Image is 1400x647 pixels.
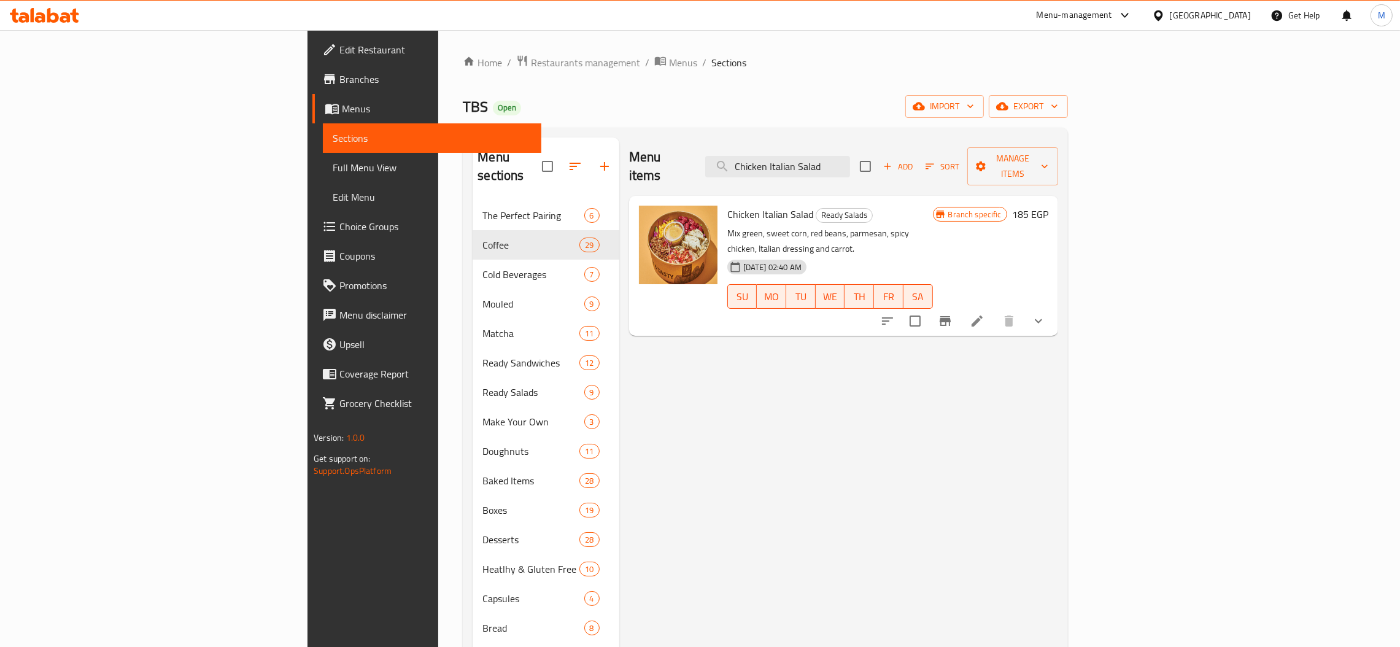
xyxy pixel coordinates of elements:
div: Heatlhy & Gluten Free10 [473,554,619,584]
div: items [579,355,599,370]
button: FR [874,284,903,309]
span: FR [879,288,899,306]
span: 8 [585,622,599,634]
div: Baked Items28 [473,466,619,495]
div: items [579,444,599,459]
div: items [584,385,600,400]
a: Branches [312,64,541,94]
span: Sections [333,131,532,145]
span: Choice Groups [339,219,532,234]
a: Edit Restaurant [312,35,541,64]
span: Capsules [482,591,584,606]
span: 29 [580,239,598,251]
div: Doughnuts11 [473,436,619,466]
span: 28 [580,534,598,546]
a: Menu disclaimer [312,300,541,330]
div: Desserts [482,532,579,547]
span: Restaurants management [531,55,640,70]
div: items [584,267,600,282]
span: Boxes [482,503,579,517]
span: Cold Beverages [482,267,584,282]
div: items [584,414,600,429]
span: Grocery Checklist [339,396,532,411]
span: TU [791,288,811,306]
div: [GEOGRAPHIC_DATA] [1170,9,1251,22]
span: Make Your Own [482,414,584,429]
div: The Perfect Pairing [482,208,584,223]
div: items [579,326,599,341]
span: Sort [926,160,959,174]
span: Menus [669,55,697,70]
button: show more [1024,306,1053,336]
a: Promotions [312,271,541,300]
img: Chicken Italian Salad [639,206,717,284]
input: search [705,156,850,177]
span: Ready Sandwiches [482,355,579,370]
a: Choice Groups [312,212,541,241]
span: Edit Restaurant [339,42,532,57]
span: Select all sections [535,153,560,179]
button: WE [816,284,845,309]
span: 28 [580,475,598,487]
span: 19 [580,505,598,516]
button: Manage items [967,147,1058,185]
span: Baked Items [482,473,579,488]
span: export [999,99,1058,114]
span: Ready Salads [816,208,872,222]
span: Doughnuts [482,444,579,459]
div: items [579,238,599,252]
div: Capsules4 [473,584,619,613]
a: Restaurants management [516,55,640,71]
span: Upsell [339,337,532,352]
button: MO [757,284,786,309]
a: Full Menu View [323,153,541,182]
h6: 185 EGP [1012,206,1048,223]
a: Sections [323,123,541,153]
span: Get support on: [314,451,370,467]
a: Upsell [312,330,541,359]
span: 12 [580,357,598,369]
div: items [579,473,599,488]
div: Ready Salads9 [473,378,619,407]
button: SA [903,284,933,309]
div: Matcha11 [473,319,619,348]
span: 1.0.0 [346,430,365,446]
span: Ready Salads [482,385,584,400]
span: Sections [711,55,746,70]
a: Menus [654,55,697,71]
span: SA [908,288,928,306]
span: [DATE] 02:40 AM [738,262,806,273]
span: 3 [585,416,599,428]
button: SU [727,284,757,309]
div: Matcha [482,326,579,341]
span: Edit Menu [333,190,532,204]
div: items [584,296,600,311]
div: Menu-management [1037,8,1112,23]
span: Sort items [918,157,967,176]
div: Mouled9 [473,289,619,319]
span: Heatlhy & Gluten Free [482,562,579,576]
span: WE [821,288,840,306]
a: Support.OpsPlatform [314,463,392,479]
li: / [702,55,706,70]
div: Cold Beverages7 [473,260,619,289]
span: Add item [878,157,918,176]
div: items [579,562,599,576]
div: items [584,208,600,223]
div: items [579,503,599,517]
button: TH [845,284,874,309]
p: Mix green, sweet corn, red beans, parmesan, spicy chicken, Italian dressing and carrot. [727,226,933,257]
div: Ready Sandwiches12 [473,348,619,378]
span: Coffee [482,238,579,252]
span: 7 [585,269,599,281]
button: export [989,95,1068,118]
span: 10 [580,564,598,575]
span: import [915,99,974,114]
div: items [584,621,600,635]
